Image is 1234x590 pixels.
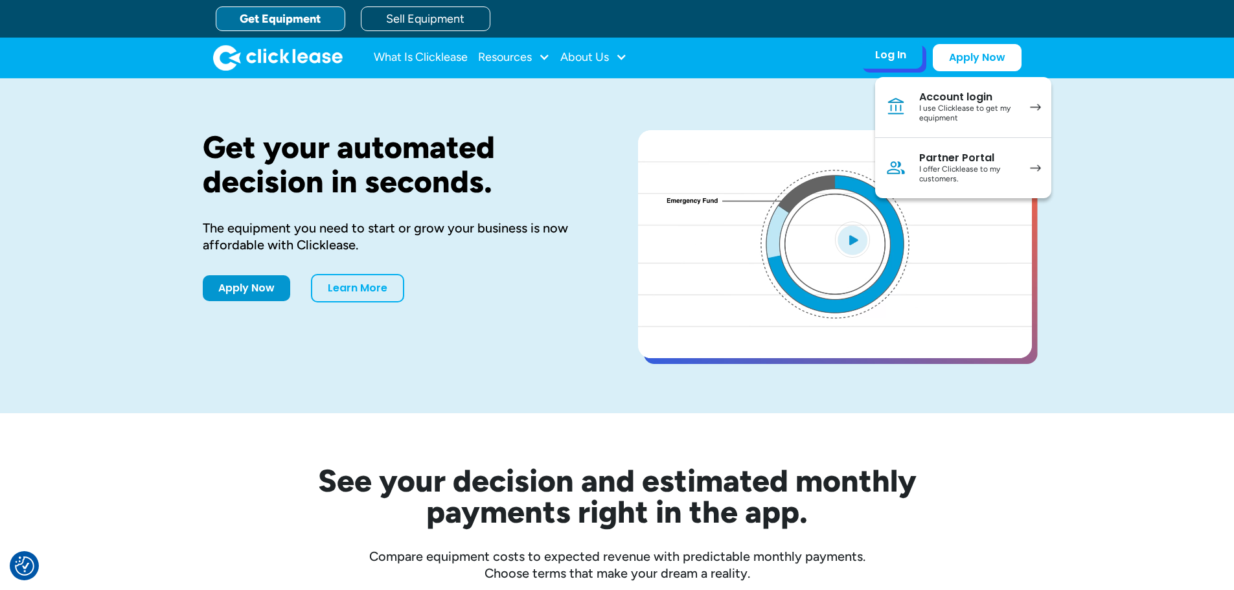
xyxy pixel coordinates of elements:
a: Account loginI use Clicklease to get my equipment [875,77,1051,138]
img: Blue play button logo on a light blue circular background [835,221,870,258]
a: Sell Equipment [361,6,490,31]
a: home [213,45,343,71]
h1: Get your automated decision in seconds. [203,130,597,199]
a: Get Equipment [216,6,345,31]
a: open lightbox [638,130,1032,358]
a: Apply Now [203,275,290,301]
a: Partner PortalI offer Clicklease to my customers. [875,138,1051,198]
div: The equipment you need to start or grow your business is now affordable with Clicklease. [203,220,597,253]
div: Partner Portal [919,152,1017,165]
img: Bank icon [886,96,906,117]
div: About Us [560,45,627,71]
img: Clicklease logo [213,45,343,71]
div: Compare equipment costs to expected revenue with predictable monthly payments. Choose terms that ... [203,548,1032,582]
img: arrow [1030,165,1041,172]
div: Resources [478,45,550,71]
a: Apply Now [933,44,1022,71]
div: Log In [875,49,906,62]
button: Consent Preferences [15,556,34,576]
img: Revisit consent button [15,556,34,576]
img: Person icon [886,157,906,178]
h2: See your decision and estimated monthly payments right in the app. [255,465,980,527]
a: What Is Clicklease [374,45,468,71]
img: arrow [1030,104,1041,111]
nav: Log In [875,77,1051,198]
div: Account login [919,91,1017,104]
div: I offer Clicklease to my customers. [919,165,1017,185]
div: I use Clicklease to get my equipment [919,104,1017,124]
a: Learn More [311,274,404,302]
